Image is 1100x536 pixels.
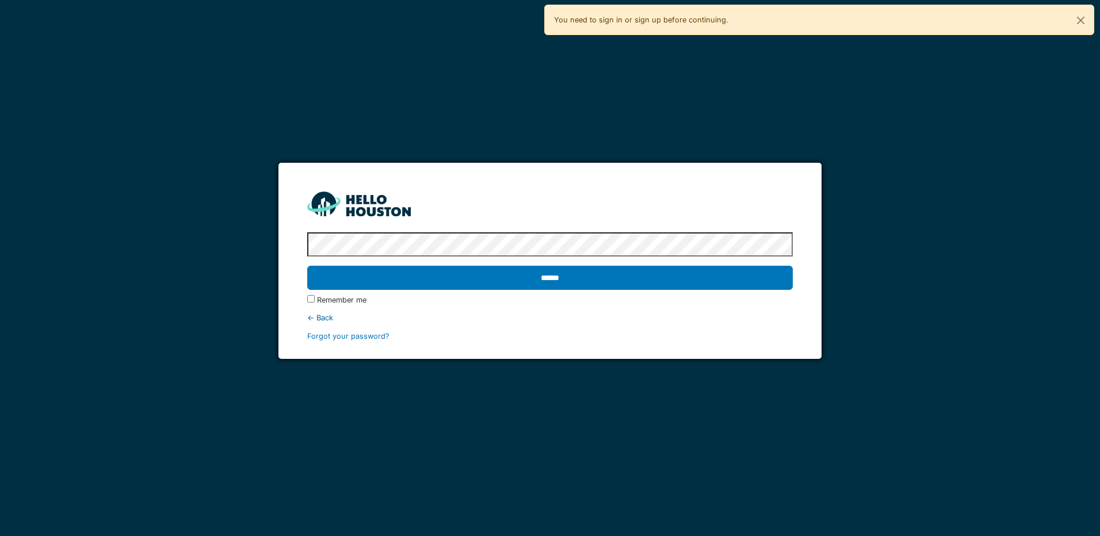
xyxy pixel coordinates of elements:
button: Close [1068,5,1094,36]
div: You need to sign in or sign up before continuing. [544,5,1094,35]
img: HH_line-BYnF2_Hg.png [307,192,411,216]
a: Forgot your password? [307,332,389,340]
div: ← Back [307,312,792,323]
label: Remember me [317,294,366,305]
